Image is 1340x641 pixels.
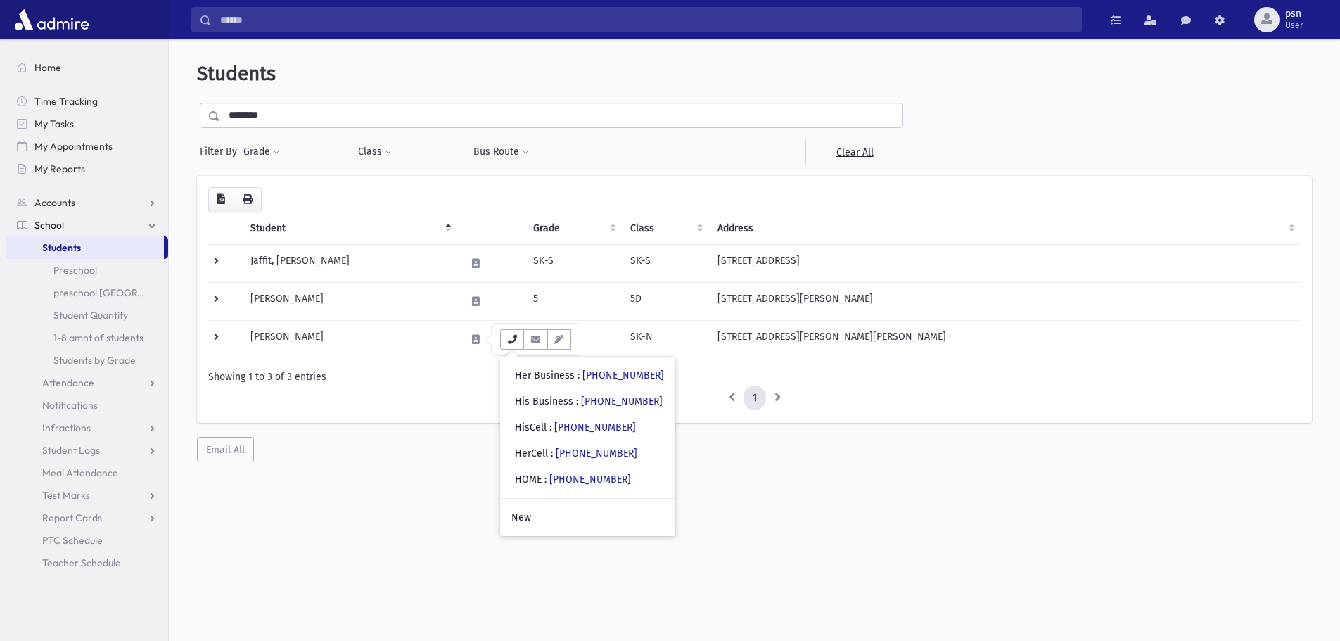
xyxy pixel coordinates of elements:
th: Class: activate to sort column ascending [622,212,710,245]
button: Email Templates [547,329,571,350]
span: Home [34,61,61,74]
span: Student Logs [42,444,100,457]
a: Attendance [6,372,168,394]
a: Students by Grade [6,349,168,372]
span: School [34,219,64,231]
td: 5 [525,282,621,320]
a: 1-8 amnt of students [6,326,168,349]
th: Grade: activate to sort column ascending [525,212,621,245]
a: Student Logs [6,439,168,462]
td: [PERSON_NAME] [242,282,457,320]
td: [STREET_ADDRESS][PERSON_NAME][PERSON_NAME] [709,320,1301,358]
span: Meal Attendance [42,467,118,479]
td: [STREET_ADDRESS] [709,244,1301,282]
a: [PHONE_NUMBER] [581,395,663,407]
a: Accounts [6,191,168,214]
th: Student: activate to sort column descending [242,212,457,245]
a: New [500,504,675,531]
a: [PHONE_NUMBER] [582,369,664,381]
a: My Tasks [6,113,168,135]
span: My Appointments [34,140,113,153]
td: SK-N [525,320,621,358]
div: Her Business [515,368,664,383]
a: Teacher Schedule [6,552,168,574]
button: Print [234,187,262,212]
span: : [551,448,553,459]
a: Clear All [805,139,903,165]
span: My Reports [34,163,85,175]
a: Notifications [6,394,168,417]
span: Teacher Schedule [42,557,121,569]
a: Time Tracking [6,90,168,113]
a: School [6,214,168,236]
button: Bus Route [473,139,530,165]
span: Accounts [34,196,75,209]
a: Student Quantity [6,304,168,326]
button: Email All [197,437,254,462]
a: Test Marks [6,484,168,507]
div: His Business [515,394,663,409]
a: PTC Schedule [6,529,168,552]
span: : [549,421,551,433]
th: Address: activate to sort column ascending [709,212,1301,245]
span: Test Marks [42,489,90,502]
span: My Tasks [34,118,74,130]
span: : [578,369,580,381]
button: Class [357,139,393,165]
a: 1 [744,386,766,411]
span: Attendance [42,376,94,389]
div: Showing 1 to 3 of 3 entries [208,369,1301,384]
a: [PHONE_NUMBER] [554,421,636,433]
td: 5D [622,282,710,320]
a: Infractions [6,417,168,439]
a: Preschool [6,259,168,281]
span: Time Tracking [34,95,98,108]
div: HOME [515,472,631,487]
button: CSV [208,187,234,212]
a: Home [6,56,168,79]
div: HisCell [515,420,636,435]
a: Meal Attendance [6,462,168,484]
td: SK-N [622,320,710,358]
button: Grade [243,139,281,165]
span: Notifications [42,399,98,412]
a: Report Cards [6,507,168,529]
span: : [576,395,578,407]
span: Students [197,62,276,85]
td: [PERSON_NAME] [242,320,457,358]
a: [PHONE_NUMBER] [556,448,637,459]
div: HerCell [515,446,637,461]
a: [PHONE_NUMBER] [549,474,631,485]
a: Students [6,236,164,259]
span: Filter By [200,144,243,159]
td: SK-S [622,244,710,282]
span: Students [42,241,81,254]
span: Report Cards [42,512,102,524]
a: My Appointments [6,135,168,158]
input: Search [212,7,1081,32]
span: psn [1285,8,1303,20]
a: preschool [GEOGRAPHIC_DATA] [6,281,168,304]
td: Jaffit, [PERSON_NAME] [242,244,457,282]
td: SK-S [525,244,621,282]
td: [STREET_ADDRESS][PERSON_NAME] [709,282,1301,320]
img: AdmirePro [11,6,92,34]
span: PTC Schedule [42,534,103,547]
span: Infractions [42,421,91,434]
a: My Reports [6,158,168,180]
span: User [1285,20,1303,31]
span: : [544,474,547,485]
